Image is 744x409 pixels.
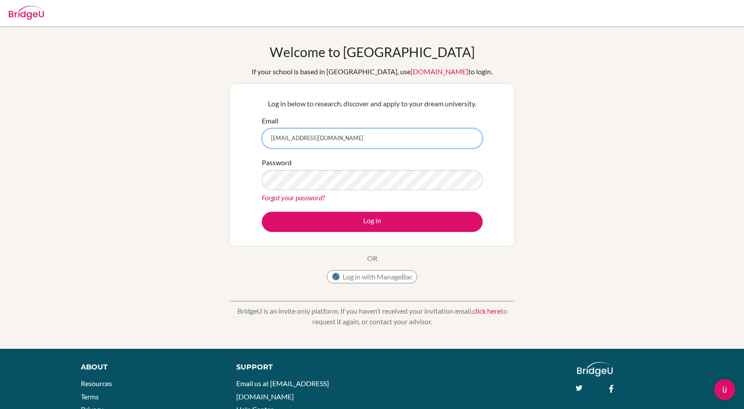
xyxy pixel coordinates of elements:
h1: Welcome to [GEOGRAPHIC_DATA] [270,44,475,60]
a: [DOMAIN_NAME] [411,67,468,76]
p: Log in below to research, discover and apply to your dream university. [262,98,483,109]
button: Log in with ManageBac [327,270,417,283]
div: Support [236,362,362,373]
img: Bridge-U [9,6,44,20]
a: Resources [81,379,112,387]
p: OR [367,253,377,264]
div: If your school is based in [GEOGRAPHIC_DATA], use to login. [252,66,492,77]
iframe: Intercom live chat [714,379,735,400]
a: Terms [81,392,99,401]
img: logo_white@2x-f4f0deed5e89b7ecb1c2cc34c3e3d731f90f0f143d5ea2071677605dd97b5244.png [577,362,613,376]
p: BridgeU is an invite only platform. If you haven’t received your invitation email, to request it ... [229,306,515,327]
a: click here [473,307,501,315]
a: Forgot your password? [262,193,325,202]
a: Email us at [EMAIL_ADDRESS][DOMAIN_NAME] [236,379,329,401]
button: Log in [262,212,483,232]
div: About [81,362,217,373]
label: Password [262,157,292,168]
label: Email [262,116,278,126]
